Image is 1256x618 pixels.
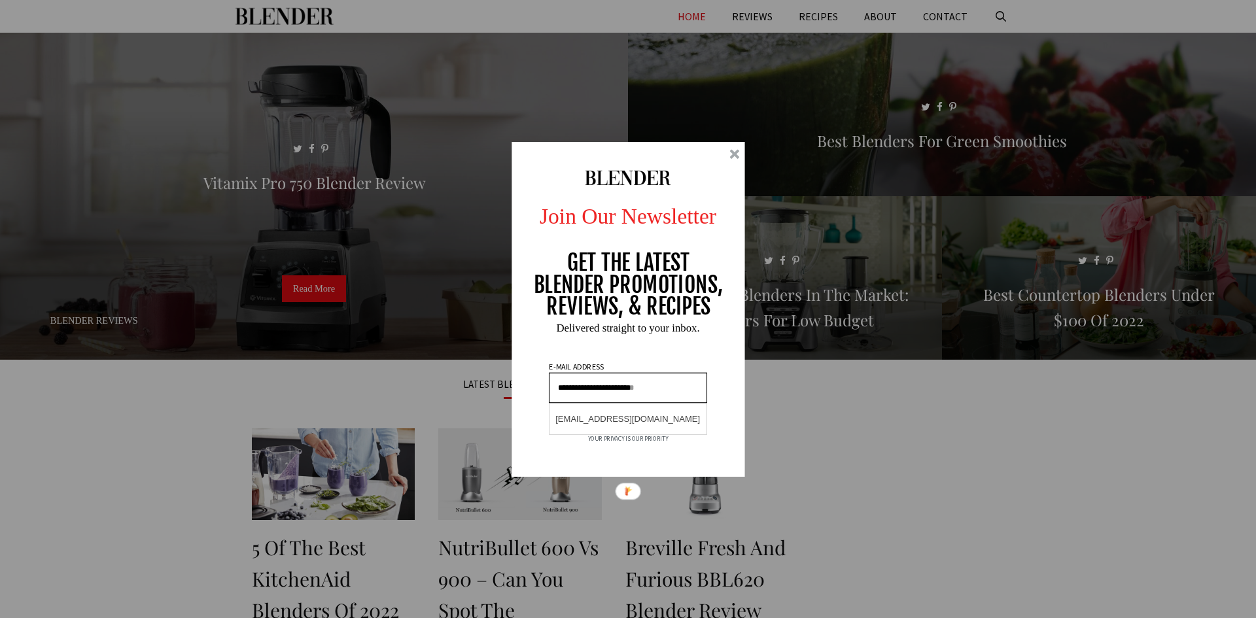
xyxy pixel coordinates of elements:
p: GET THE LATEST BLENDER PROMOTIONS, REVIEWS, & RECIPES [533,252,724,318]
div: [EMAIL_ADDRESS][DOMAIN_NAME] [549,403,706,434]
p: YOUR PRIVACY IS OUR PRIORITY [588,434,669,443]
p: E-MAIL ADDRESS [548,362,605,370]
p: Delivered straight to your inbox. [500,322,756,333]
p: Join Our Newsletter [500,199,756,232]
